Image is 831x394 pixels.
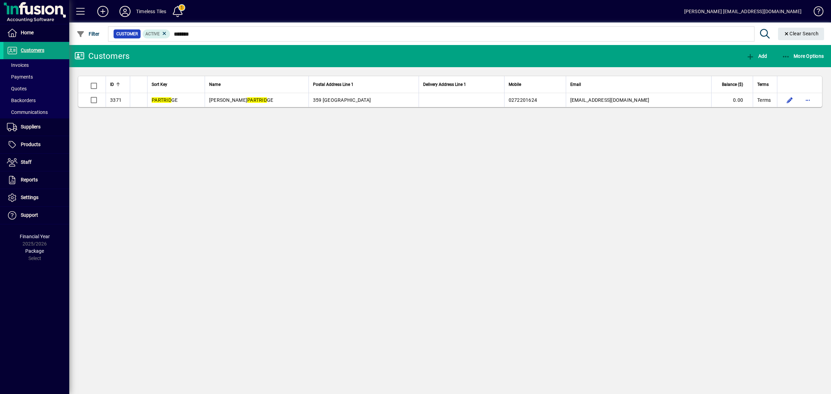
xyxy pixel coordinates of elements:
[744,50,769,62] button: Add
[21,212,38,218] span: Support
[247,97,267,103] em: PARTRID
[711,93,753,107] td: 0.00
[75,28,101,40] button: Filter
[116,30,138,37] span: Customer
[7,86,27,91] span: Quotes
[313,81,354,88] span: Postal Address Line 1
[7,74,33,80] span: Payments
[778,28,824,40] button: Clear
[21,195,38,200] span: Settings
[716,81,749,88] div: Balance ($)
[152,97,178,103] span: GE
[21,177,38,182] span: Reports
[3,136,69,153] a: Products
[784,95,795,106] button: Edit
[110,97,122,103] span: 3371
[110,81,114,88] span: ID
[3,95,69,106] a: Backorders
[3,59,69,71] a: Invoices
[3,83,69,95] a: Quotes
[3,106,69,118] a: Communications
[21,30,34,35] span: Home
[808,1,822,24] a: Knowledge Base
[509,97,537,103] span: 0272201624
[3,189,69,206] a: Settings
[209,97,274,103] span: [PERSON_NAME] GE
[20,234,50,239] span: Financial Year
[7,98,36,103] span: Backorders
[21,124,41,129] span: Suppliers
[152,97,171,103] em: PARTRID
[509,81,562,88] div: Mobile
[3,118,69,136] a: Suppliers
[114,5,136,18] button: Profile
[92,5,114,18] button: Add
[782,53,824,59] span: More Options
[509,81,521,88] span: Mobile
[143,29,170,38] mat-chip: Activation Status: Active
[21,142,41,147] span: Products
[21,159,32,165] span: Staff
[110,81,126,88] div: ID
[77,31,100,37] span: Filter
[746,53,767,59] span: Add
[784,31,819,36] span: Clear Search
[209,81,221,88] span: Name
[209,81,304,88] div: Name
[3,71,69,83] a: Payments
[757,81,769,88] span: Terms
[3,24,69,42] a: Home
[3,171,69,189] a: Reports
[25,248,44,254] span: Package
[684,6,802,17] div: [PERSON_NAME] [EMAIL_ADDRESS][DOMAIN_NAME]
[780,50,826,62] button: More Options
[7,62,29,68] span: Invoices
[3,154,69,171] a: Staff
[570,97,650,103] span: [EMAIL_ADDRESS][DOMAIN_NAME]
[313,97,371,103] span: 359 [GEOGRAPHIC_DATA]
[145,32,160,36] span: Active
[74,51,129,62] div: Customers
[570,81,581,88] span: Email
[570,81,707,88] div: Email
[152,81,167,88] span: Sort Key
[7,109,48,115] span: Communications
[423,81,466,88] span: Delivery Address Line 1
[21,47,44,53] span: Customers
[3,207,69,224] a: Support
[802,95,813,106] button: More options
[757,97,771,104] span: Terms
[722,81,743,88] span: Balance ($)
[136,6,166,17] div: Timeless Tiles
